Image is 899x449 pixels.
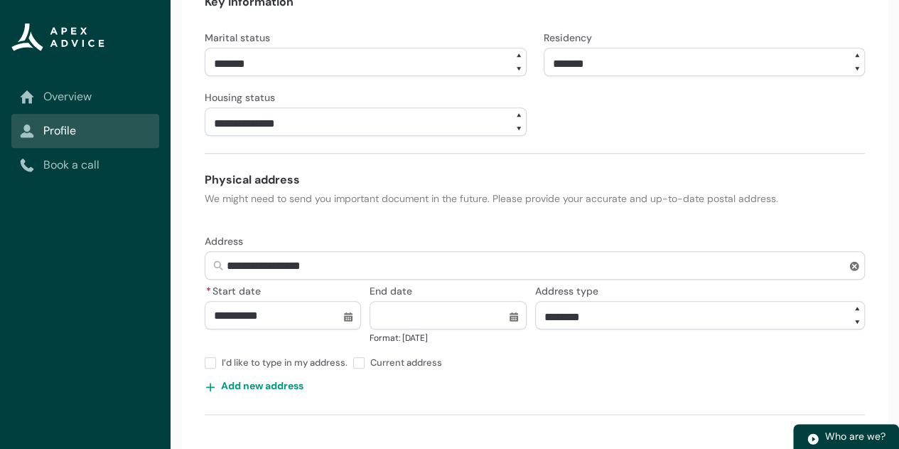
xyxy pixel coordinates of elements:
span: Marital status [205,31,270,44]
a: Book a call [20,157,151,174]
button: Add new address [205,374,304,397]
abbr: required [206,285,211,297]
span: I’d like to type in my address. [222,354,353,369]
a: Overview [20,88,151,105]
span: Current address [370,354,448,369]
label: Start date [205,281,267,298]
label: Address [205,231,249,248]
img: play.svg [807,433,819,445]
span: Residency [544,31,592,44]
a: Profile [20,122,151,139]
span: Address type [535,285,598,297]
nav: Sub page [11,80,159,182]
img: Apex Advice Group [11,23,104,51]
label: End date [370,281,418,298]
div: Format: [DATE] [370,331,526,345]
span: Housing status [205,91,275,104]
h4: Physical address [205,171,865,189]
span: Who are we? [825,430,885,443]
p: We might need to send you important document in the future. Please provide your accurate and up-t... [205,191,865,206]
